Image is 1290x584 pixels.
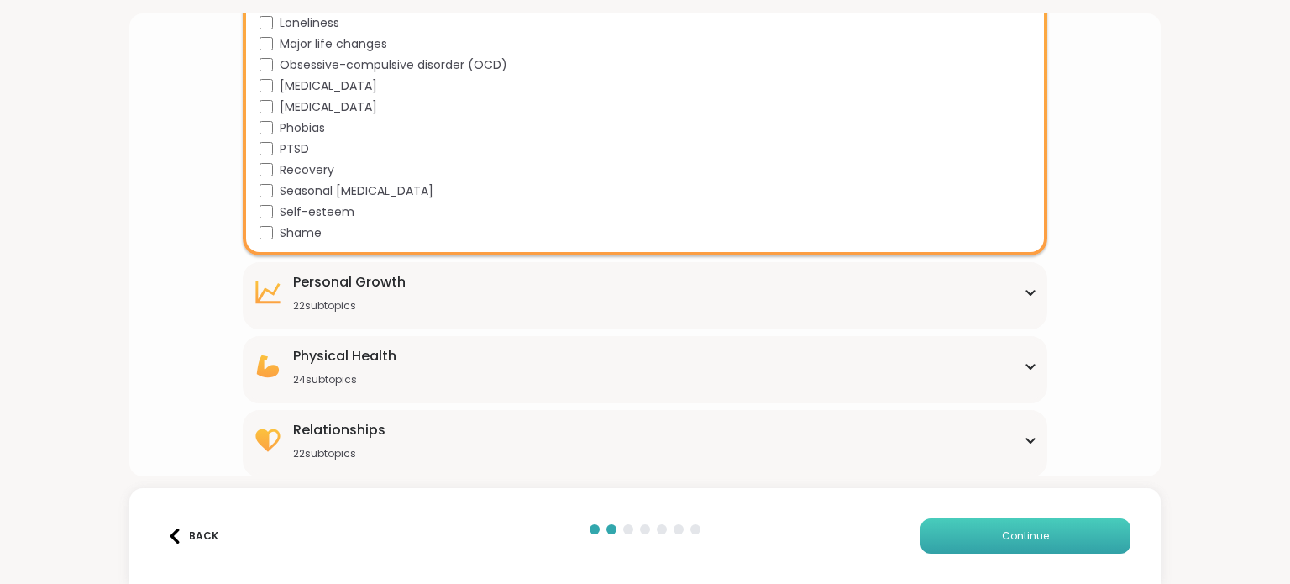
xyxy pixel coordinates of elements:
div: 22 subtopics [293,299,406,313]
span: [MEDICAL_DATA] [280,98,377,116]
span: Seasonal [MEDICAL_DATA] [280,182,433,200]
span: Phobias [280,119,325,137]
div: Relationships [293,420,385,440]
div: Back [167,529,218,544]
div: Personal Growth [293,272,406,292]
button: Back [160,518,227,554]
span: [MEDICAL_DATA] [280,77,377,95]
span: Continue [1002,529,1049,544]
div: Physical Health [293,346,396,366]
span: Shame [280,224,322,242]
div: 22 subtopics [293,447,385,460]
span: Loneliness [280,14,339,32]
div: 24 subtopics [293,373,396,387]
span: Obsessive-compulsive disorder (OCD) [280,56,507,74]
span: Self-esteem [280,203,354,221]
button: Continue [920,518,1130,554]
span: Recovery [280,161,334,179]
span: PTSD [280,140,309,158]
span: Major life changes [280,35,387,53]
